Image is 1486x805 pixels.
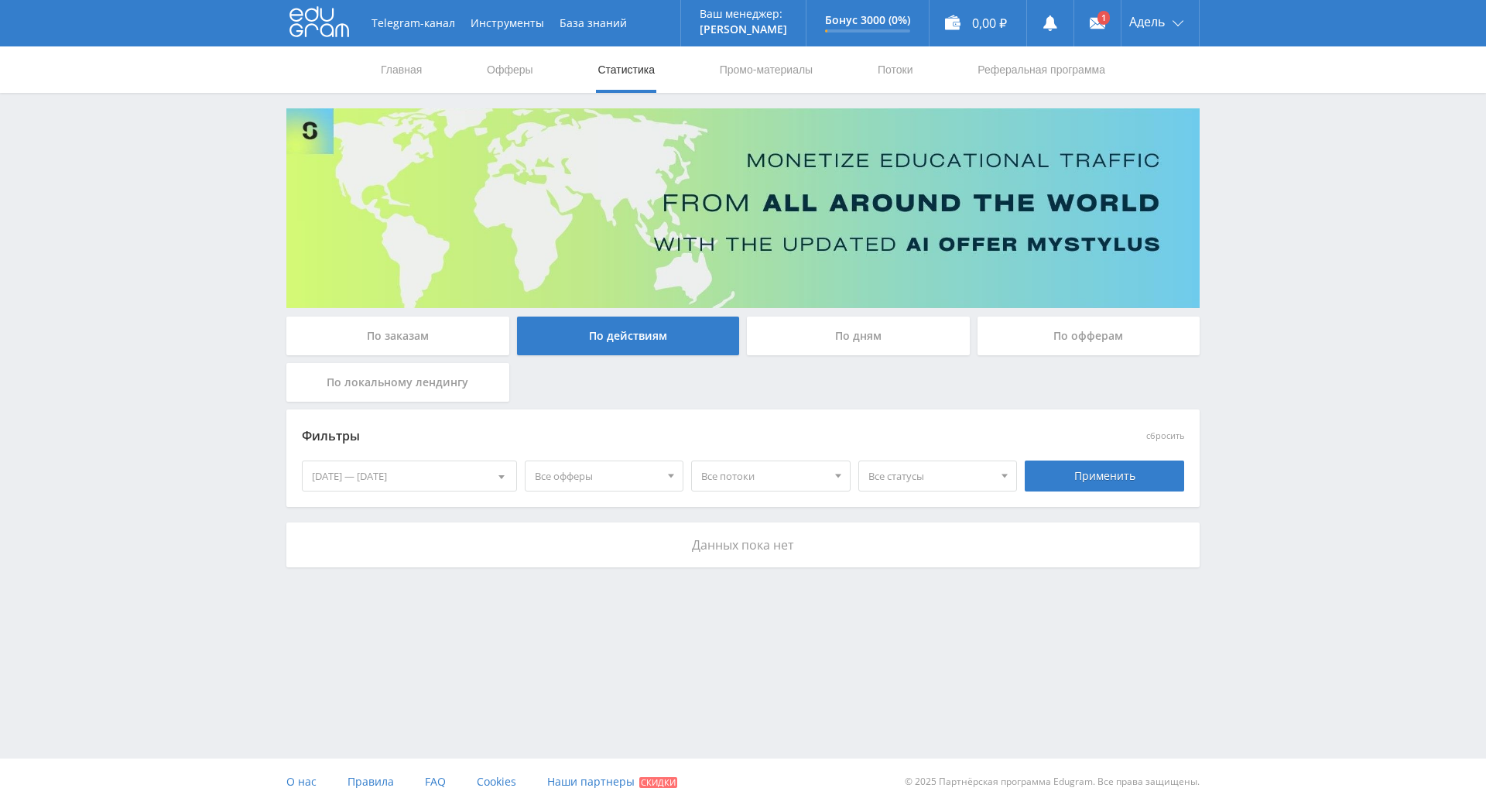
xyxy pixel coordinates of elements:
a: О нас [286,759,317,805]
div: Фильтры [302,425,962,448]
div: По офферам [978,317,1200,355]
div: По действиям [517,317,740,355]
div: По локальному лендингу [286,363,509,402]
span: Правила [348,774,394,789]
a: Офферы [485,46,535,93]
div: По дням [747,317,970,355]
div: [DATE] — [DATE] [303,461,516,491]
span: Наши партнеры [547,774,635,789]
a: Правила [348,759,394,805]
a: Наши партнеры Скидки [547,759,677,805]
a: Реферальная программа [976,46,1107,93]
span: О нас [286,774,317,789]
a: Cookies [477,759,516,805]
p: [PERSON_NAME] [700,23,787,36]
a: Промо-материалы [718,46,814,93]
div: © 2025 Партнёрская программа Edugram. Все права защищены. [751,759,1200,805]
p: Данных пока нет [302,538,1184,552]
a: Главная [379,46,423,93]
span: Все статусы [868,461,994,491]
a: Статистика [596,46,656,93]
div: По заказам [286,317,509,355]
p: Бонус 3000 (0%) [825,14,910,26]
span: Cookies [477,774,516,789]
span: Все потоки [701,461,827,491]
span: Все офферы [535,461,660,491]
button: сбросить [1146,431,1184,441]
img: Banner [286,108,1200,308]
p: Ваш менеджер: [700,8,787,20]
span: FAQ [425,774,446,789]
a: Потоки [876,46,915,93]
div: Применить [1025,461,1184,492]
span: Адель [1129,15,1165,28]
a: FAQ [425,759,446,805]
span: Скидки [639,777,677,788]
